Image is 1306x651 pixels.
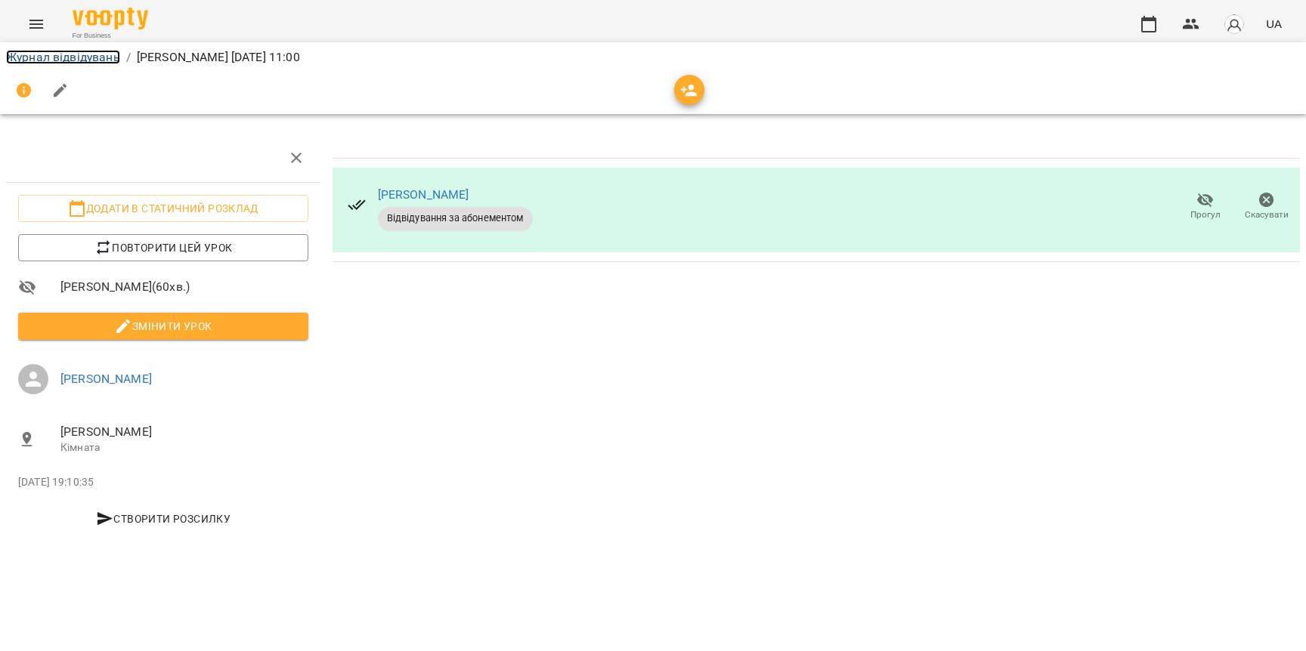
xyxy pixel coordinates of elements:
button: Додати в статичний розклад [18,195,308,222]
button: Скасувати [1236,186,1297,228]
button: Прогул [1174,186,1236,228]
p: Кімната [60,440,308,455]
span: For Business [73,31,148,41]
li: / [126,48,131,66]
p: [PERSON_NAME] [DATE] 11:00 [137,48,300,66]
button: Menu [18,6,54,42]
span: Змінити урок [30,317,296,335]
button: Змінити урок [18,313,308,340]
span: [PERSON_NAME] ( 60 хв. ) [60,278,308,296]
nav: breadcrumb [6,48,1300,66]
button: Повторити цей урок [18,234,308,261]
span: Повторити цей урок [30,239,296,257]
img: avatar_s.png [1224,14,1245,35]
span: Прогул [1190,208,1221,221]
button: Створити розсилку [18,505,308,532]
span: UA [1266,16,1282,32]
p: [DATE] 19:10:35 [18,475,308,490]
span: [PERSON_NAME] [60,423,308,441]
a: [PERSON_NAME] [60,372,152,386]
a: [PERSON_NAME] [378,187,469,202]
img: Voopty Logo [73,8,148,29]
span: Відвідування за абонементом [378,211,533,225]
span: Створити розсилку [24,510,302,528]
span: Скасувати [1245,208,1289,221]
span: Додати в статичний розклад [30,199,296,218]
a: Журнал відвідувань [6,50,120,64]
button: UA [1260,10,1288,38]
